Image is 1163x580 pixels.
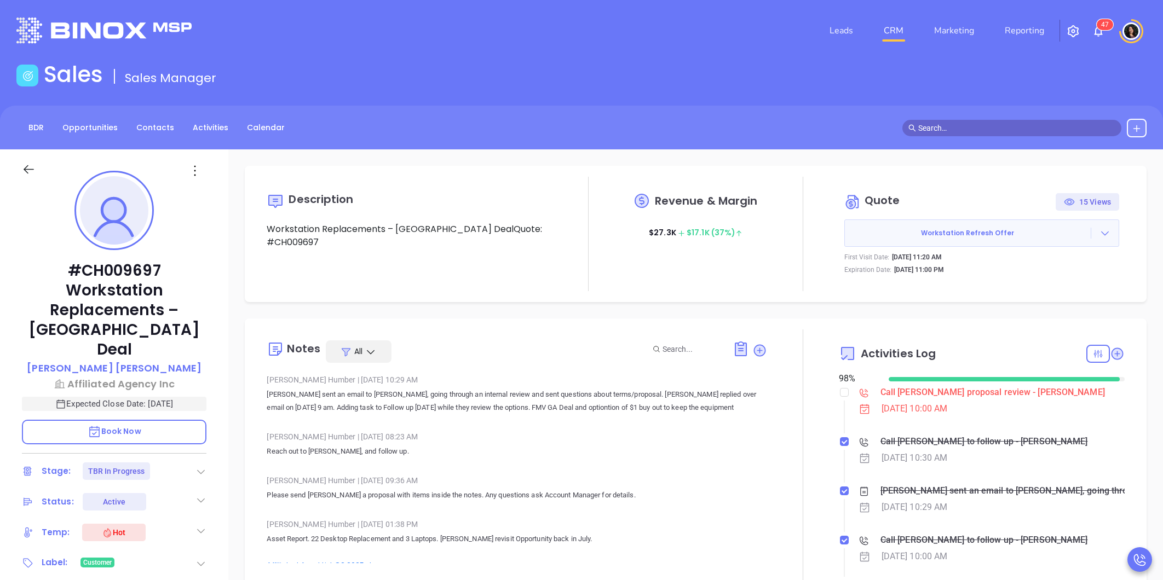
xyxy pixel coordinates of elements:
p: Reach out to [PERSON_NAME], and follow up. [267,445,767,458]
div: [DATE] 10:00 AM [882,548,948,565]
div: TBR In Progress [88,462,145,480]
img: iconSetting [1067,25,1080,38]
span: Activities Log [861,348,936,359]
span: Description [289,192,353,207]
span: Book Now [88,426,141,437]
span: Sales Manager [125,69,216,86]
a: Marketing [930,20,978,42]
a: Leads [825,20,857,42]
span: $ 17.1K (37%) [678,227,742,238]
div: Stage: [42,463,71,479]
span: search [908,124,916,132]
a: CRM [879,20,908,42]
div: 98 % [839,372,876,385]
div: 15 Views [1064,193,1111,211]
input: Search... [663,343,721,355]
p: Expiration Date: [844,265,891,275]
span: Workstation Refresh Offer [845,228,1091,238]
span: | [358,520,359,529]
a: Calendar [240,119,291,137]
div: Status: [42,494,74,510]
span: Revenue & Margin [655,195,758,206]
a: BDR [22,119,50,137]
span: All [354,346,362,357]
a: Affiliated Agency Inc [22,376,206,391]
img: iconNotification [1092,25,1105,38]
img: profile-user [80,176,148,245]
div: Temp: [42,524,70,541]
div: [PERSON_NAME] Humber [DATE] 01:38 PM [267,516,767,532]
span: Quote [865,193,900,208]
span: | [358,432,359,441]
div: [PERSON_NAME] Humber [DATE] 10:29 AM [267,372,767,388]
div: [PERSON_NAME] sent an email to [PERSON_NAME], going through an internal review and sent questions... [880,483,1127,499]
p: Asset Report. 22 Desktop Replacement and 3 Laptops. [PERSON_NAME] revisit Opportunity back in July. [267,532,767,572]
span: 7 [1105,21,1109,28]
div: Hot [102,526,125,539]
p: [DATE] 11:00 PM [894,265,944,275]
button: Workstation Refresh Offer [844,219,1119,247]
a: Affiliated Asset List Q2 2025.xlsx [267,560,378,570]
span: | [358,476,359,485]
div: [DATE] 10:00 AM [882,401,948,417]
p: Please send [PERSON_NAME] a proposal with items inside the notes. Any questions ask Account Manag... [267,489,767,502]
p: Expected Close Date: [DATE] [22,397,206,411]
p: $ 27.3K [649,223,742,242]
a: [PERSON_NAME] [PERSON_NAME] [27,361,201,376]
p: Workstation Replacements – [GEOGRAPHIC_DATA] DealQuote: #CH009697 [267,223,552,249]
img: user [1122,22,1140,40]
h1: Sales [44,61,103,88]
span: | [358,375,359,384]
a: Contacts [130,119,181,137]
sup: 47 [1097,19,1113,30]
div: Active [103,493,125,511]
a: Reporting [1000,20,1049,42]
span: 4 [1101,21,1105,28]
p: [PERSON_NAME] sent an email to [PERSON_NAME], going through an internal review and sent questions... [267,388,767,414]
span: Customer [83,556,112,569]
div: [DATE] 10:30 AM [882,450,948,466]
div: [DATE] 10:29 AM [882,499,948,515]
p: [PERSON_NAME] [PERSON_NAME] [27,361,201,375]
img: logo [16,18,192,43]
div: Call [PERSON_NAME] proposal review - [PERSON_NAME] [880,384,1105,401]
a: Opportunities [56,119,124,137]
div: Call [PERSON_NAME] to follow up - [PERSON_NAME] [880,532,1088,548]
div: Notes [287,343,320,354]
p: [DATE] 11:20 AM [892,252,942,262]
p: #CH009697 Workstation Replacements – [GEOGRAPHIC_DATA] Deal [22,261,206,359]
div: Label: [42,554,68,571]
img: Circle dollar [844,193,862,211]
div: Call [PERSON_NAME] to follow up - [PERSON_NAME] [880,433,1088,450]
p: First Visit Date: [844,252,889,262]
input: Search… [918,122,1115,134]
a: Activities [186,119,235,137]
div: [PERSON_NAME] Humber [DATE] 09:36 AM [267,472,767,489]
div: [PERSON_NAME] Humber [DATE] 08:23 AM [267,428,767,445]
